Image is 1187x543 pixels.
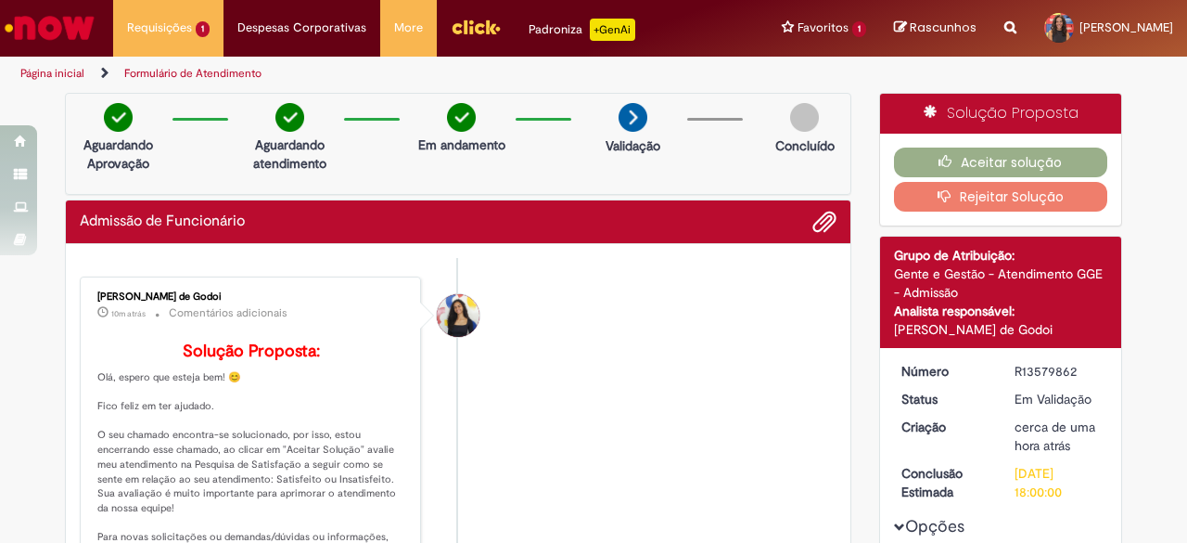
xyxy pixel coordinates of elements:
[127,19,192,37] span: Requisições
[183,341,320,362] b: Solução Proposta:
[812,210,836,234] button: Adicionar anexos
[852,21,866,37] span: 1
[196,21,210,37] span: 1
[275,103,304,132] img: check-circle-green.png
[894,320,1108,339] div: [PERSON_NAME] de Godoi
[20,66,84,81] a: Página inicial
[1015,418,1101,455] div: 30/09/2025 08:56:24
[104,103,133,132] img: check-circle-green.png
[1015,419,1095,454] time: 30/09/2025 08:56:24
[245,136,335,173] p: Aguardando atendimento
[1015,390,1101,408] div: Em Validação
[894,182,1108,212] button: Rejeitar Solução
[437,294,479,337] div: Ana Santos de Godoi
[447,103,476,132] img: check-circle-green.png
[2,9,97,46] img: ServiceNow
[111,308,146,319] span: 10m atrás
[1015,464,1101,501] div: [DATE] 18:00:00
[529,19,635,41] div: Padroniza
[887,390,1002,408] dt: Status
[798,19,849,37] span: Favoritos
[237,19,366,37] span: Despesas Corporativas
[418,136,505,154] p: Em andamento
[894,265,1108,302] div: Gente e Gestão - Atendimento GGE - Admissão
[894,19,976,37] a: Rascunhos
[619,103,647,132] img: arrow-next.png
[1079,19,1173,35] span: [PERSON_NAME]
[606,136,660,155] p: Validação
[894,302,1108,320] div: Analista responsável:
[910,19,976,36] span: Rascunhos
[97,291,406,303] div: [PERSON_NAME] de Godoi
[14,57,777,91] ul: Trilhas de página
[887,464,1002,501] dt: Conclusão Estimada
[887,362,1002,381] dt: Número
[1015,419,1095,454] span: cerca de uma hora atrás
[1015,362,1101,381] div: R13579862
[590,19,635,41] p: +GenAi
[73,136,163,173] p: Aguardando Aprovação
[169,305,287,321] small: Comentários adicionais
[894,148,1108,177] button: Aceitar solução
[111,308,146,319] time: 30/09/2025 09:59:51
[790,103,819,132] img: img-circle-grey.png
[880,94,1122,134] div: Solução Proposta
[451,13,501,41] img: click_logo_yellow_360x200.png
[887,418,1002,436] dt: Criação
[124,66,262,81] a: Formulário de Atendimento
[394,19,423,37] span: More
[775,136,835,155] p: Concluído
[80,213,245,230] h2: Admissão de Funcionário Histórico de tíquete
[894,246,1108,265] div: Grupo de Atribuição:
